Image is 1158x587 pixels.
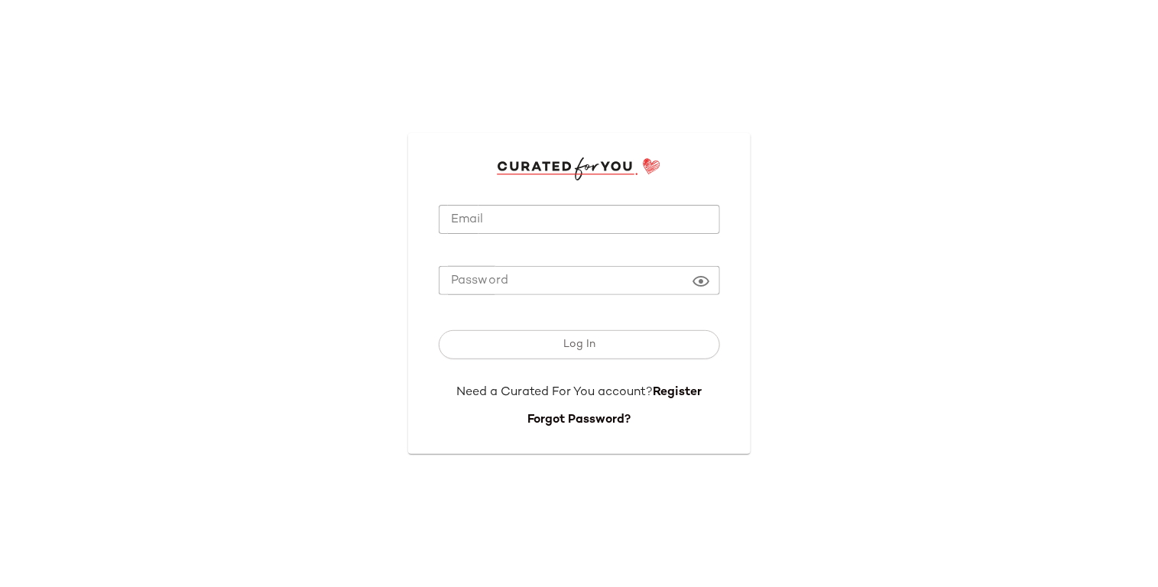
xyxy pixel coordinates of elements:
[653,386,702,399] a: Register
[439,330,720,359] button: Log In
[563,339,595,351] span: Log In
[497,157,661,180] img: cfy_login_logo.DGdB1djN.svg
[456,386,653,399] span: Need a Curated For You account?
[527,413,631,426] a: Forgot Password?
